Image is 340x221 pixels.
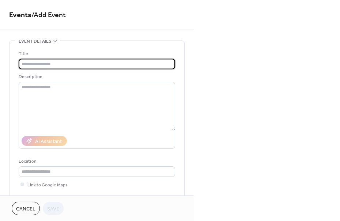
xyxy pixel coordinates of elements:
button: Cancel [12,202,40,215]
div: Description [19,73,174,81]
div: Location [19,158,174,165]
div: Title [19,50,174,58]
span: Link to Google Maps [27,181,68,189]
span: Event details [19,38,51,45]
a: Events [9,8,31,22]
span: / Add Event [31,8,66,22]
span: Cancel [16,205,35,213]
